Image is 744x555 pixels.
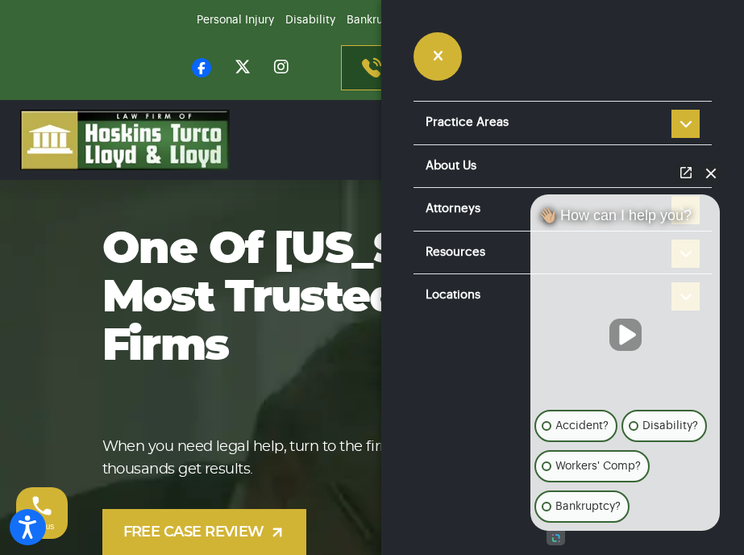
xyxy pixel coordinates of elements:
a: Contact us [DATE][PHONE_NUMBER] [341,45,553,90]
button: Unmute video [609,319,642,351]
a: Personal Injury [197,15,274,26]
img: logo [20,110,230,170]
p: Disability? [642,416,698,436]
p: Workers' Comp? [555,457,641,476]
a: About Us [414,145,712,188]
a: Resources [414,232,712,274]
h1: One of [US_STATE]’s most trusted law firms [102,226,610,371]
a: Practice Areas [414,102,712,144]
a: Open direct chat [675,161,697,184]
button: Close Intaker Chat Widget [700,161,722,184]
a: Disability [285,15,335,26]
p: Accident? [555,416,609,436]
a: Bankruptcy [347,15,406,26]
img: arrow-up-right-light.svg [269,524,285,540]
p: When you need legal help, turn to the firm that’s helped tens of thousands get results. [102,436,610,481]
a: Locations [414,274,712,317]
a: Open intaker chat [547,531,565,545]
a: Attorneys [414,188,712,231]
p: Bankruptcy? [555,497,621,516]
div: 👋🏼 How can I help you? [530,207,720,232]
